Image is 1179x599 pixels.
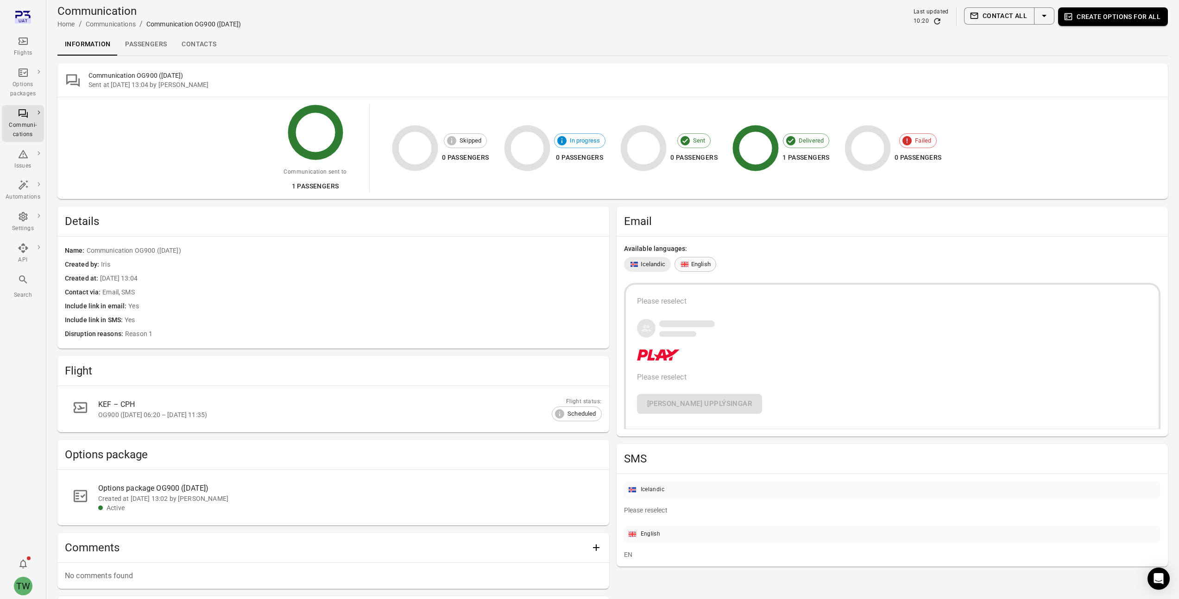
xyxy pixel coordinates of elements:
div: TW [14,577,32,595]
div: English [641,530,661,539]
span: Email, SMS [102,287,601,298]
a: Communi-cations [2,105,44,142]
span: Communication OG900 ([DATE]) [87,246,602,256]
a: Contacts [174,33,224,56]
h1: Communication [57,4,241,19]
h2: Communication OG900 ([DATE]) [88,71,1160,80]
a: Passengers [118,33,174,56]
span: Details [65,214,602,229]
span: Failed [910,136,936,145]
span: Skipped [454,136,486,145]
span: Iris [101,260,601,270]
span: Delivered [794,136,829,145]
span: Yes [128,301,601,312]
li: / [79,19,82,30]
div: Open Intercom Messenger [1147,568,1170,590]
span: Yes [125,315,601,325]
div: Options package OG900 ([DATE]) [98,483,594,494]
span: English [691,260,711,269]
div: 1 passengers [782,152,830,163]
h2: Options package [65,447,602,462]
nav: Breadcrumbs [57,19,241,30]
span: Reason 1 [125,329,602,339]
div: KEF – CPH [98,399,580,410]
span: Created by [65,260,101,270]
span: Icelandic [641,260,665,269]
div: Available languages: [624,244,1161,253]
span: Include link in email [65,301,128,312]
div: 0 passengers [670,152,718,163]
div: 0 passengers [554,152,606,163]
div: Flights [6,49,40,58]
div: 1 passengers [284,181,347,192]
span: Contact via [65,287,102,298]
div: Flight status: [552,397,601,406]
div: Split button [964,7,1054,25]
div: Please reselect [637,296,1148,307]
div: OG900 ([DATE] 06:20 – [DATE] 11:35) [98,410,580,419]
button: Search [2,271,44,302]
div: Created at [DATE] 13:02 by [PERSON_NAME] [98,494,594,503]
div: Active [107,503,594,512]
button: Add comment [587,538,605,557]
a: Options package OG900 ([DATE])Created at [DATE] 13:02 by [PERSON_NAME]Active [65,477,602,518]
div: Last updated [914,7,949,17]
div: Options packages [6,80,40,99]
div: 0 passengers [442,152,489,163]
div: Issues [6,162,40,171]
span: Please reselect [637,373,687,381]
a: Flights [2,33,44,61]
button: Notifications [14,555,32,573]
a: Automations [2,177,44,205]
button: Contact all [964,7,1034,25]
h2: SMS [624,451,1161,466]
span: Created at [65,274,100,284]
h2: Comments [65,540,587,555]
div: Sent at [DATE] 13:04 by [PERSON_NAME] [88,80,1160,89]
span: [DATE] 13:04 [100,274,601,284]
img: Company logo [637,349,680,361]
a: Home [57,20,75,28]
div: Please reselect [624,505,1161,515]
button: Refresh data [933,17,942,26]
div: Communication OG900 ([DATE]) [146,19,241,29]
div: 10:20 [914,17,929,26]
div: Icelandic [641,485,665,494]
p: No comments found [65,570,602,581]
li: / [139,19,143,30]
span: In progress [565,136,605,145]
div: Settings [6,224,40,233]
div: Communi-cations [6,121,40,139]
a: Issues [2,146,44,174]
a: Options packages [2,64,44,101]
span: Name [65,246,87,256]
button: Tony Wang [10,573,36,599]
a: Information [57,33,118,56]
a: Communications [86,20,136,28]
div: Communication sent to [284,168,347,177]
div: Icelandic [624,257,671,272]
h2: Email [624,214,1161,229]
span: Sent [688,136,711,145]
div: 0 passengers [895,152,942,163]
button: Create options for all [1058,7,1168,26]
a: KEF – CPHOG900 ([DATE] 06:20 – [DATE] 11:35) [65,393,602,425]
span: Disruption reasons [65,329,125,339]
div: Local navigation [57,33,1168,56]
a: API [2,240,44,268]
div: API [6,256,40,265]
span: Include link in SMS [65,315,125,325]
button: Select action [1034,7,1054,25]
a: Settings [2,208,44,236]
div: Search [6,291,40,300]
div: Automations [6,193,40,202]
div: English [675,257,716,272]
span: Scheduled [562,409,601,418]
div: EN [624,550,1161,559]
h2: Flight [65,363,602,378]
